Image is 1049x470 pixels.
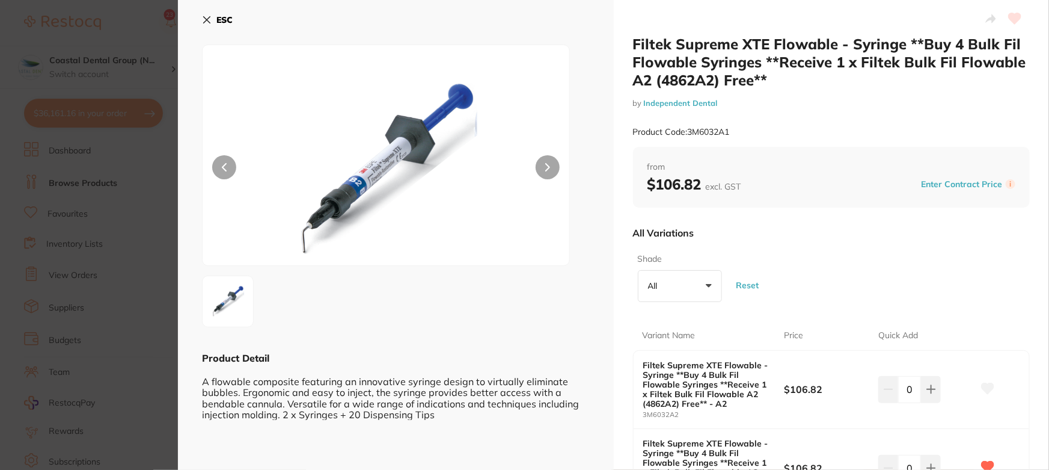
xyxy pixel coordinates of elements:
[643,330,696,342] p: Variant Name
[202,352,269,364] b: Product Detail
[202,10,233,30] button: ESC
[202,365,590,420] div: A flowable composite featuring an innovative syringe design to virtually eliminate bubbles. Ergon...
[647,175,741,193] b: $106.82
[644,98,718,108] a: Independent Dental
[638,270,722,303] button: All
[643,411,784,419] small: 3M6032A2
[643,360,770,409] b: Filtek Supreme XTE Flowable - Syringe **Buy 4 Bulk Fil Flowable Syringes **Receive 1 x Filtek Bul...
[633,227,694,239] p: All Variations
[784,383,869,396] b: $106.82
[638,253,718,265] label: Shade
[633,35,1030,89] h2: Filtek Supreme XTE Flowable - Syringe **Buy 4 Bulk Fil Flowable Syringes **Receive 1 x Filtek Bul...
[216,14,233,25] b: ESC
[1006,179,1015,189] label: i
[917,179,1006,190] button: Enter Contract Price
[647,161,1016,173] span: from
[706,181,741,192] span: excl. GST
[276,75,496,265] img: d2lkdGg9MTkyMA
[733,263,763,307] button: Reset
[784,330,803,342] p: Price
[648,280,662,291] p: All
[206,280,249,323] img: d2lkdGg9MTkyMA
[633,99,1030,108] small: by
[878,330,918,342] p: Quick Add
[633,127,730,137] small: Product Code: 3M6032A1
